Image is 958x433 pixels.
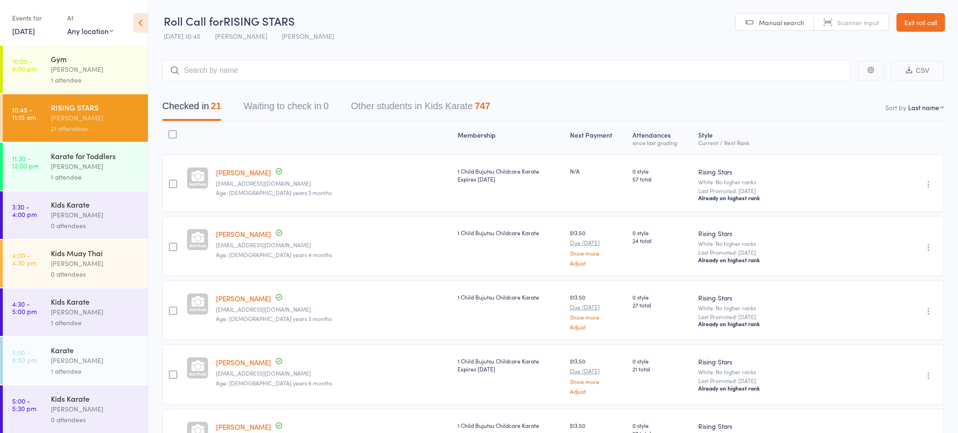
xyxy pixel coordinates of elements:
span: 24 total [632,237,691,244]
a: 5:00 -6:00 pmKarate[PERSON_NAME]1 attendee [3,337,148,384]
span: No higher ranks [715,178,756,186]
div: Atten­dances [629,126,694,150]
div: 1 Child Bujutsu Childcare Karate [458,167,562,183]
div: Rising Stars [698,357,850,366]
div: Rising Stars [698,229,850,238]
button: Waiting to check in0 [243,96,328,121]
button: Other students in Kids Karate747 [351,96,491,121]
div: 1 attendee [51,75,140,85]
span: Age: [DEMOGRAPHIC_DATA] years 3 months [216,189,332,196]
span: Age: [DEMOGRAPHIC_DATA] years 3 months [216,314,332,322]
div: [PERSON_NAME] [51,307,140,317]
time: 10:45 - 11:15 am [12,106,36,121]
span: Age: [DEMOGRAPHIC_DATA] years 6 months [216,379,332,387]
div: Next Payment [566,126,629,150]
a: 4:30 -5:00 pmKids Karate[PERSON_NAME]1 attendee [3,288,148,336]
div: 1 attendee [51,317,140,328]
a: Adjust [570,388,625,394]
time: 4:30 - 5:00 pm [12,300,37,315]
span: [PERSON_NAME] [282,31,334,41]
div: Karate [51,345,140,355]
span: Roll Call for [164,13,223,28]
span: 57 total [632,175,691,183]
div: White [698,240,850,246]
div: Already on highest rank [698,194,850,202]
div: Gym [51,54,140,64]
div: Rising Stars [698,167,850,176]
div: [PERSON_NAME] [51,112,140,123]
small: Last Promoted: [DATE] [698,249,850,256]
a: 10:00 -8:00 pmGym[PERSON_NAME]1 attendee [3,46,148,93]
span: 0 style [632,357,691,365]
label: Sort by [885,103,906,112]
div: since last grading [632,140,691,146]
a: 10:45 -11:15 amRISING STARS[PERSON_NAME]21 attendees [3,94,148,142]
div: $13.50 [570,229,625,265]
div: 1 Child Bujutsu Childcare Karate [458,293,562,301]
span: Age: [DEMOGRAPHIC_DATA] years 4 months [216,251,332,258]
a: 3:30 -4:00 pmKids Karate[PERSON_NAME]0 attendees [3,191,148,239]
div: [PERSON_NAME] [51,404,140,414]
div: [PERSON_NAME] [51,210,140,220]
small: pawanbwhlam2133@yahoo.com [216,306,450,313]
small: Due [DATE] [570,304,625,310]
div: 1 attendee [51,366,140,377]
a: Show more [570,314,625,320]
a: [PERSON_NAME] [216,293,271,303]
div: White [698,305,850,311]
div: Already on highest rank [698,384,850,392]
div: [PERSON_NAME] [51,258,140,269]
small: Amarz89@hotmail.com [216,242,450,248]
a: Show more [570,378,625,384]
div: $13.50 [570,357,625,394]
a: [PERSON_NAME] [216,422,271,432]
div: [PERSON_NAME] [51,355,140,366]
span: RISING STARS [223,13,295,28]
div: 1 Child Bujutsu Childcare Karate [458,421,562,429]
div: 1 Child Bujutsu Childcare Karate [458,357,562,373]
a: 5:00 -5:30 pmKids Karate[PERSON_NAME]0 attendees [3,385,148,433]
input: Search by name [162,60,851,81]
div: Events for [12,10,58,26]
a: [PERSON_NAME] [216,357,271,367]
div: [PERSON_NAME] [51,64,140,75]
div: [PERSON_NAME] [51,161,140,172]
small: Due [DATE] [570,239,625,246]
a: Exit roll call [896,13,945,32]
div: 21 [211,101,221,111]
div: 0 attendees [51,269,140,279]
small: Due [DATE] [570,368,625,374]
a: [PERSON_NAME] [216,168,271,177]
small: Last Promoted: [DATE] [698,314,850,320]
time: 11:30 - 12:00 pm [12,154,39,169]
time: 10:00 - 8:00 pm [12,57,37,72]
div: Kids Karate [51,199,140,210]
div: Rising Stars [698,293,850,302]
a: [PERSON_NAME] [216,229,271,239]
span: 0 style [632,293,691,301]
div: 1 Child Bujutsu Childcare Karate [458,229,562,237]
time: 5:00 - 5:30 pm [12,397,36,412]
span: 0 style [632,421,691,429]
div: White [698,179,850,185]
div: 0 attendees [51,220,140,231]
div: Already on highest rank [698,320,850,328]
div: Style [694,126,854,150]
div: Kids Karate [51,393,140,404]
div: Expires [DATE] [458,175,562,183]
span: 0 style [632,167,691,175]
div: 0 attendees [51,414,140,425]
div: Kids Muay Thai [51,248,140,258]
small: beckkey1@hotmail.com [216,180,450,187]
div: Already on highest rank [698,256,850,264]
a: 11:30 -12:00 pmKarate for Toddlers[PERSON_NAME]1 attendee [3,143,148,190]
span: Manual search [759,18,804,27]
div: At [67,10,113,26]
div: RISING STARS [51,102,140,112]
div: 1 attendee [51,172,140,182]
span: No higher ranks [715,304,756,312]
a: Adjust [570,324,625,330]
div: 0 [323,101,328,111]
div: Membership [454,126,566,150]
a: [DATE] [12,26,35,36]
